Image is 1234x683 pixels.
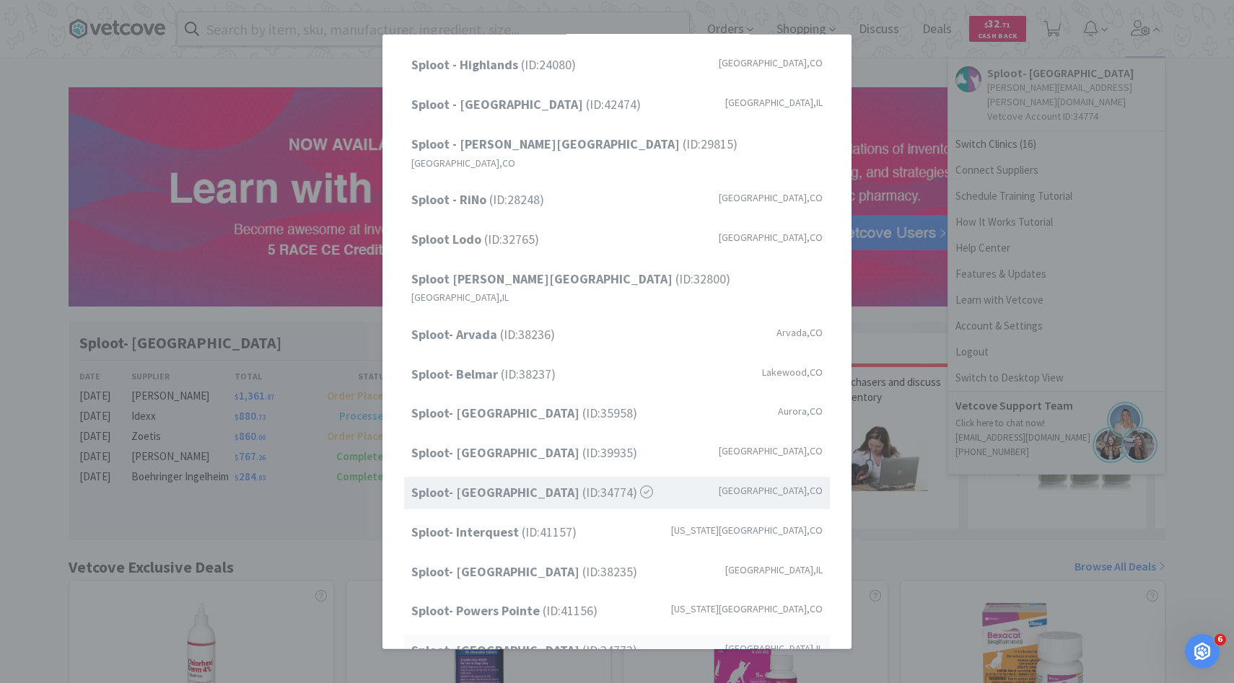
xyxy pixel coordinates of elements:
[411,601,598,622] span: (ID: 41156 )
[411,444,582,461] strong: Sploot- [GEOGRAPHIC_DATA]
[411,268,730,289] span: (ID: 32800 )
[411,155,515,171] span: [GEOGRAPHIC_DATA] , CO
[411,482,653,503] span: (ID: 34774 )
[411,136,683,152] strong: Sploot - [PERSON_NAME][GEOGRAPHIC_DATA]
[778,403,823,419] span: Aurora , CO
[411,403,637,424] span: (ID: 35958 )
[719,229,823,245] span: [GEOGRAPHIC_DATA] , CO
[411,15,641,36] span: (ID: 31626 )
[411,363,556,384] span: (ID: 38237 )
[411,443,637,464] span: (ID: 39935 )
[411,522,577,543] span: (ID: 41157 )
[411,96,586,113] strong: Sploot - [GEOGRAPHIC_DATA]
[725,561,823,577] span: [GEOGRAPHIC_DATA] , IL
[762,363,823,379] span: Lakewood , CO
[411,524,522,540] strong: Sploot- Interquest
[1185,634,1220,669] iframe: Intercom live chat
[411,325,555,345] span: (ID: 38236 )
[411,326,500,343] strong: Sploot- Arvada
[671,601,823,617] span: [US_STATE][GEOGRAPHIC_DATA] , CO
[411,270,675,286] strong: Sploot [PERSON_NAME][GEOGRAPHIC_DATA]
[725,94,823,110] span: [GEOGRAPHIC_DATA] , IL
[411,231,484,247] strong: Sploot Lodo
[411,484,582,501] strong: Sploot- [GEOGRAPHIC_DATA]
[411,642,582,658] strong: Sploot- [GEOGRAPHIC_DATA]
[411,190,544,211] span: (ID: 28248 )
[411,55,576,76] span: (ID: 24080 )
[719,55,823,71] span: [GEOGRAPHIC_DATA] , CO
[776,325,823,340] span: Arvada , CO
[411,56,521,73] strong: Sploot - Highlands
[719,482,823,498] span: [GEOGRAPHIC_DATA] , CO
[411,405,582,421] strong: Sploot- [GEOGRAPHIC_DATA]
[411,640,637,661] span: (ID: 34773 )
[725,640,823,656] span: [GEOGRAPHIC_DATA] , IL
[411,563,582,579] strong: Sploot- [GEOGRAPHIC_DATA]
[411,94,641,115] span: (ID: 42474 )
[411,561,637,582] span: (ID: 38235 )
[671,522,823,538] span: [US_STATE][GEOGRAPHIC_DATA] , CO
[411,229,539,250] span: (ID: 32765 )
[411,602,543,619] strong: Sploot- Powers Pointe
[411,134,738,155] span: (ID: 29815 )
[719,443,823,459] span: [GEOGRAPHIC_DATA] , CO
[411,191,489,208] strong: Sploot - RiNo
[1215,634,1226,645] span: 6
[411,289,509,305] span: [GEOGRAPHIC_DATA] , IL
[411,365,501,382] strong: Sploot- Belmar
[719,190,823,206] span: [GEOGRAPHIC_DATA] , CO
